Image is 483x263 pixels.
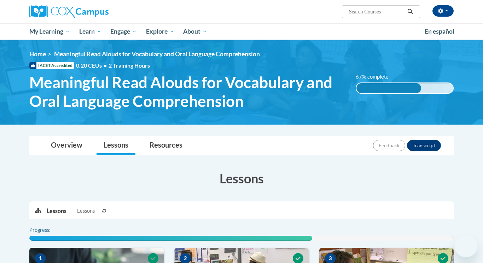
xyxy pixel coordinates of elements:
[29,73,345,110] span: Meaningful Read Alouds for Vocabulary and Oral Language Comprehension
[356,83,421,93] div: 67% complete
[425,28,454,35] span: En español
[106,23,141,40] a: Engage
[29,50,46,58] a: Home
[79,27,101,36] span: Learn
[54,50,260,58] span: Meaningful Read Alouds for Vocabulary and Oral Language Comprehension
[75,23,106,40] a: Learn
[146,27,174,36] span: Explore
[29,170,454,187] h3: Lessons
[141,23,179,40] a: Explore
[77,207,95,215] span: Lessons
[29,226,70,234] label: Progress:
[407,140,441,151] button: Transcript
[29,5,109,18] img: Cox Campus
[19,23,464,40] div: Main menu
[97,136,135,155] a: Lessons
[455,235,477,257] iframe: Button to launch messaging window
[405,7,415,16] button: Search
[104,62,107,69] span: •
[109,62,150,69] span: 2 Training Hours
[110,27,137,36] span: Engage
[356,73,396,81] label: 67% complete
[29,62,74,69] span: IACET Accredited
[29,5,164,18] a: Cox Campus
[25,23,75,40] a: My Learning
[373,140,405,151] button: Feedback
[420,24,459,39] a: En español
[142,136,190,155] a: Resources
[44,136,89,155] a: Overview
[179,23,212,40] a: About
[47,207,66,215] p: Lessons
[348,7,405,16] input: Search Courses
[29,27,70,36] span: My Learning
[183,27,207,36] span: About
[76,62,109,69] span: 0.20 CEUs
[432,5,454,17] button: Account Settings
